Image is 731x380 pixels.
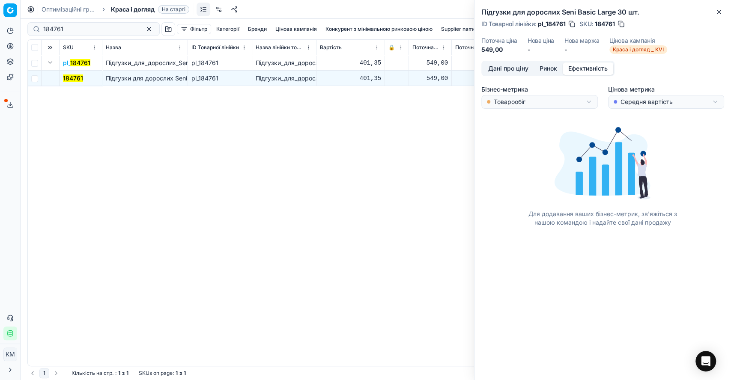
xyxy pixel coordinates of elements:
[45,42,55,53] button: Expand all
[3,347,17,361] button: КM
[106,44,121,51] span: Назва
[213,24,243,34] button: Категорії
[534,62,563,75] button: Ринок
[256,74,313,83] div: Підгузки_для_дорослих_Seni_Basic_Large_30_шт.
[158,5,189,14] span: На старті
[179,370,182,377] strong: з
[455,59,512,67] div: 549,00
[27,368,38,378] button: Go to previous page
[528,45,554,54] dd: -
[191,44,239,51] span: ID Товарної лінійки
[177,24,211,34] button: Фільтр
[481,21,536,27] span: ID Товарної лінійки :
[139,370,174,377] span: SKUs on page :
[412,44,439,51] span: Поточна ціна
[45,57,55,68] button: Expand
[438,24,480,34] button: Supplier name
[4,348,17,361] span: КM
[245,24,270,34] button: Бренди
[176,370,178,377] strong: 1
[455,74,512,83] div: 549,00
[111,5,155,14] span: Краса і догляд
[595,20,615,28] span: 184761
[455,44,504,51] span: Поточна промо ціна
[564,38,600,44] dt: Нова маржа
[412,59,448,67] div: 549,00
[272,24,320,34] button: Цінова кампанія
[579,21,593,27] span: SKU :
[126,370,128,377] strong: 1
[70,59,90,66] mark: 184761
[481,38,517,44] dt: Поточна ціна
[63,59,90,67] span: pl_
[42,5,96,14] a: Оптимізаційні групи
[695,351,716,371] div: Open Intercom Messenger
[111,5,189,14] span: Краса і доглядНа старті
[256,44,304,51] span: Назва лінійки товарів
[481,86,598,92] label: Бізнес-метрика
[27,368,61,378] nav: pagination
[609,38,667,44] dt: Цінова кампанія
[322,24,436,34] button: Конкурент з мінімальною ринковою ціною
[42,5,189,14] nav: breadcrumb
[256,59,313,67] div: Підгузки_для_дорослих_Seni_Basic_Large_30_шт.
[320,44,342,51] span: Вартість
[106,74,242,82] span: Підгузки для дорослих Seni Basic Large 30 шт.
[320,74,381,83] div: 401,35
[51,368,61,378] button: Go to next page
[483,62,534,75] button: Дані про ціну
[106,59,248,66] span: Підгузки_для_дорослих_Seni_Basic_Large_30_шт.
[122,370,125,377] strong: з
[609,45,667,54] span: Краса і догляд _ KVI
[564,45,600,54] dd: -
[43,25,137,33] input: Пошук по SKU або назві
[63,59,90,67] button: pl_184761
[481,45,517,54] dd: 549,00
[63,74,83,83] button: 184761
[39,368,49,378] button: 1
[608,86,725,92] label: Цінова метрика
[412,74,448,83] div: 549,00
[528,38,554,44] dt: Нова ціна
[118,370,120,377] strong: 1
[563,62,613,75] button: Ефективність
[388,44,395,51] span: 🔒
[63,74,83,82] mark: 184761
[547,116,659,205] img: No data
[72,370,113,377] span: Кількість на стр.
[538,20,566,28] span: pl_184761
[320,59,381,67] div: 401,35
[184,370,186,377] strong: 1
[191,74,248,83] div: pl_184761
[481,7,724,17] h2: Підгузки для дорослих Seni Basic Large 30 шт.
[521,210,685,227] div: Для додавання ваших бізнес-метрик, зв'яжіться з нашою командою і надайте свої дані продажу
[191,59,248,67] div: pl_184761
[72,370,128,377] div: :
[63,44,74,51] span: SKU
